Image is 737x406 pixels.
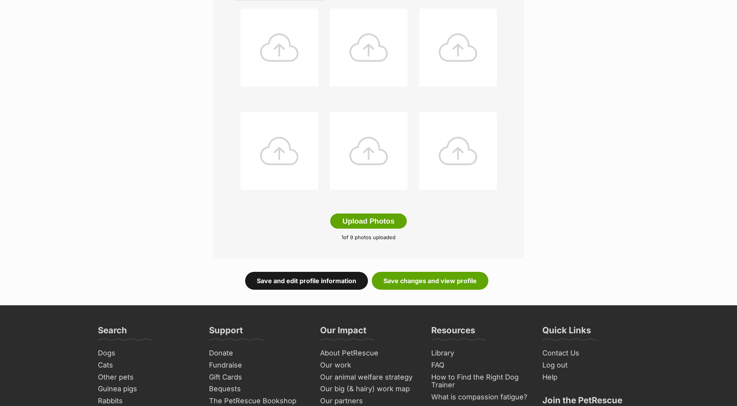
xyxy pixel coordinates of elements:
h3: Quick Links [542,325,591,340]
a: Our animal welfare strategy [317,371,420,383]
a: Dogs [95,347,198,359]
a: Cats [95,359,198,371]
a: Guinea pigs [95,383,198,395]
h3: Resources [431,325,475,340]
h3: Support [209,325,243,340]
a: FAQ [428,359,531,371]
a: Our big (& hairy) work map [317,383,420,395]
p: of 9 photos uploaded [225,234,512,241]
a: Save and edit profile information [245,272,368,290]
a: How to Find the Right Dog Trainer [428,371,531,391]
a: Gift Cards [206,371,309,383]
h3: Our Impact [320,325,366,340]
a: Bequests [206,383,309,395]
a: Contact Us [539,347,643,359]
h3: Search [98,325,127,340]
span: 1 [341,234,343,240]
a: Log out [539,359,643,371]
a: About PetRescue [317,347,420,359]
a: Fundraise [206,359,309,371]
button: Upload Photos [330,213,406,229]
a: Our work [317,359,420,371]
a: Other pets [95,371,198,383]
a: Save changes and view profile [372,272,488,290]
a: Donate [206,347,309,359]
a: Library [428,347,531,359]
a: What is compassion fatigue? [428,391,531,403]
a: Help [539,371,643,383]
